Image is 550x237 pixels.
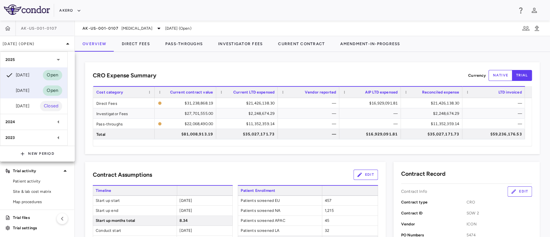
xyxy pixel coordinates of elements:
div: [DATE] [5,102,29,110]
span: Open [43,87,62,94]
button: New Period [20,149,54,159]
p: 2023 [5,135,15,141]
span: Closed [40,103,62,110]
p: 2024 [5,119,15,125]
div: [DATE] [5,71,29,79]
div: 2024 [0,114,67,130]
p: 2025 [5,57,15,63]
span: Open [43,72,62,79]
div: [DATE] [5,87,29,94]
div: 2023 [0,130,67,145]
div: 2025 [0,52,67,67]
